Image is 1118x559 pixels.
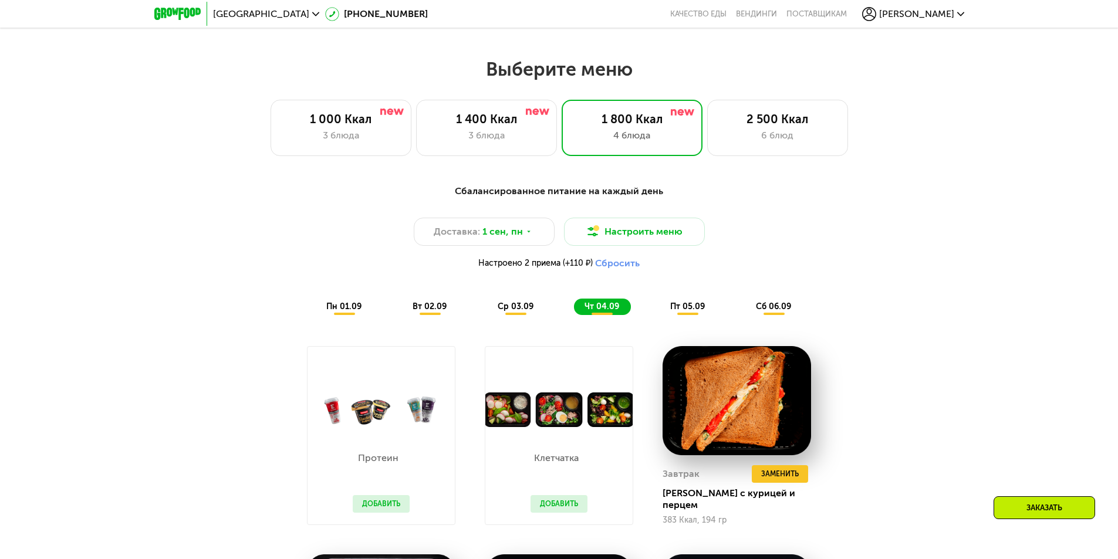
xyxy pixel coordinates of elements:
[413,301,447,311] span: вт 02.09
[786,9,847,19] div: поставщикам
[670,9,727,19] a: Качество еды
[353,453,404,463] p: Протеин
[428,112,545,126] div: 1 400 Ккал
[663,465,700,483] div: Завтрак
[434,225,480,239] span: Доставка:
[564,218,705,246] button: Настроить меню
[531,453,582,463] p: Клетчатка
[482,225,523,239] span: 1 сен, пн
[326,301,362,311] span: пн 01.09
[761,468,799,480] span: Заменить
[478,259,593,267] span: Настроено 2 приема (+110 ₽)
[720,112,836,126] div: 2 500 Ккал
[574,112,690,126] div: 1 800 Ккал
[879,9,954,19] span: [PERSON_NAME]
[994,496,1095,519] div: Заказать
[428,128,545,143] div: 3 блюда
[325,7,428,21] a: [PHONE_NUMBER]
[531,495,587,513] button: Добавить
[595,258,640,269] button: Сбросить
[663,516,811,525] div: 383 Ккал, 194 гр
[38,57,1080,81] h2: Выберите меню
[670,301,705,311] span: пт 05.09
[585,301,619,311] span: чт 04.09
[213,9,309,19] span: [GEOGRAPHIC_DATA]
[736,9,777,19] a: Вендинги
[756,301,791,311] span: сб 06.09
[574,128,690,143] div: 4 блюда
[283,128,399,143] div: 3 блюда
[498,301,533,311] span: ср 03.09
[752,465,808,483] button: Заменить
[283,112,399,126] div: 1 000 Ккал
[212,184,907,199] div: Сбалансированное питание на каждый день
[720,128,836,143] div: 6 блюд
[353,495,410,513] button: Добавить
[663,487,820,511] div: [PERSON_NAME] с курицей и перцем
